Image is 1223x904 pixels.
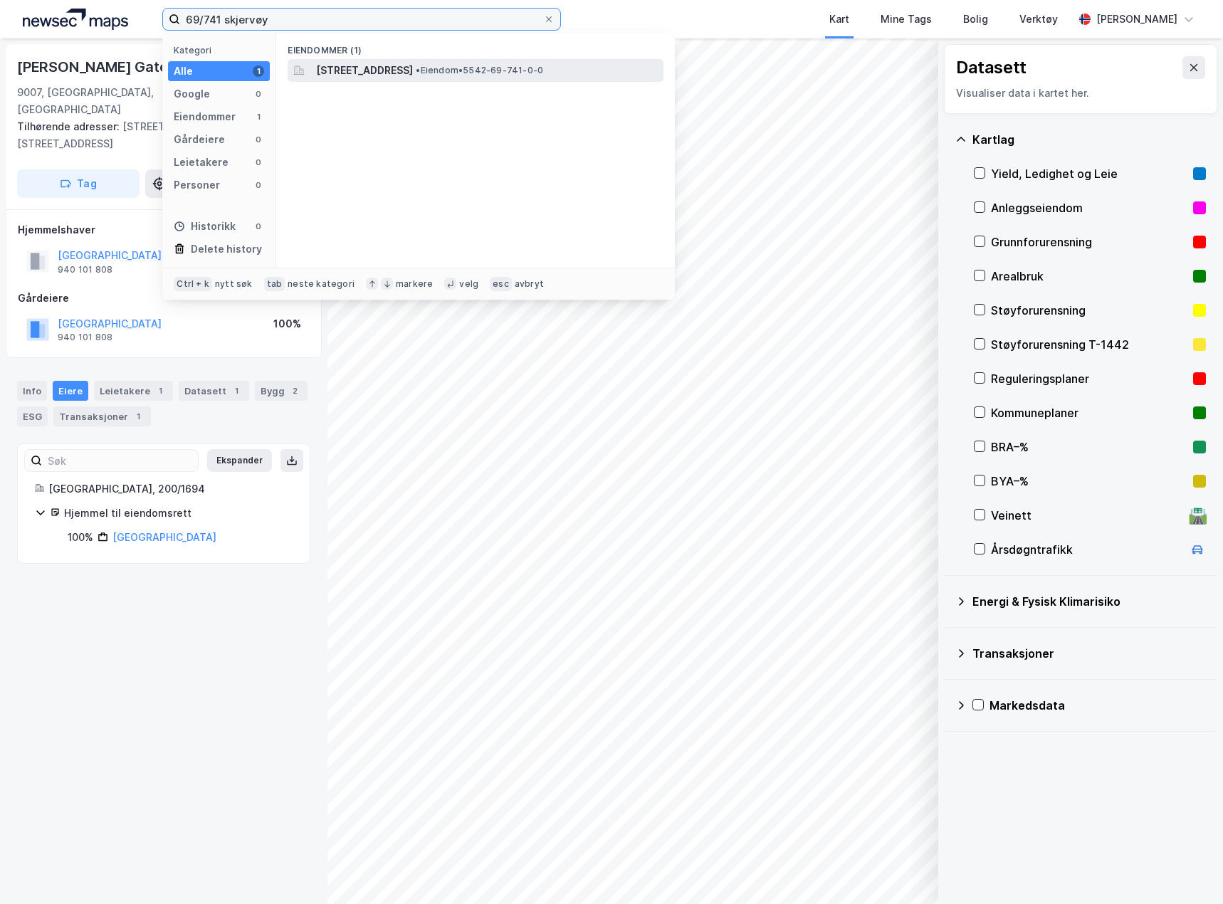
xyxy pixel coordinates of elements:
div: Kommuneplaner [991,404,1187,421]
div: Bolig [963,11,988,28]
div: Leietakere [174,154,229,171]
button: Ekspander [207,449,272,472]
div: 0 [253,134,264,145]
div: esc [490,277,512,291]
div: 0 [253,157,264,168]
div: [STREET_ADDRESS], [STREET_ADDRESS] [17,118,299,152]
div: tab [264,277,285,291]
div: 1 [253,65,264,77]
div: Kart [829,11,849,28]
div: Eiendommer (1) [276,33,675,59]
div: 100% [273,315,301,332]
div: 0 [253,179,264,191]
div: Google [174,85,210,103]
div: Kategori [174,45,270,56]
div: Personer [174,177,220,194]
div: 1 [153,384,167,398]
input: Søk [42,450,198,471]
div: Transaksjoner [53,406,151,426]
div: Gårdeiere [174,131,225,148]
div: Støyforurensning T-1442 [991,336,1187,353]
div: Datasett [956,56,1027,79]
div: Transaksjoner [972,645,1206,662]
a: [GEOGRAPHIC_DATA] [112,531,216,543]
div: velg [459,278,478,290]
div: Eiendommer [174,108,236,125]
div: Datasett [179,381,249,401]
div: 1 [253,111,264,122]
div: Grunnforurensning [991,233,1187,251]
div: Hjemmelshaver [18,221,310,238]
div: 0 [253,221,264,232]
div: Alle [174,63,193,80]
div: Kontrollprogram for chat [1152,836,1223,904]
div: markere [396,278,433,290]
div: [PERSON_NAME] Gate 26 [17,56,191,78]
div: Veinett [991,507,1183,524]
div: Leietakere [94,381,173,401]
div: 9007, [GEOGRAPHIC_DATA], [GEOGRAPHIC_DATA] [17,84,194,118]
div: 🛣️ [1188,506,1207,525]
div: Verktøy [1019,11,1058,28]
span: • [416,65,420,75]
div: ESG [17,406,48,426]
div: Anleggseiendom [991,199,1187,216]
div: Støyforurensning [991,302,1187,319]
button: Tag [17,169,140,198]
div: [GEOGRAPHIC_DATA], 200/1694 [48,480,293,498]
div: BYA–% [991,473,1187,490]
div: Ctrl + k [174,277,212,291]
div: Info [17,381,47,401]
span: [STREET_ADDRESS] [316,62,413,79]
div: Delete history [191,241,262,258]
div: Arealbruk [991,268,1187,285]
iframe: Chat Widget [1152,836,1223,904]
span: Tilhørende adresser: [17,120,122,132]
div: Årsdøgntrafikk [991,541,1183,558]
div: 940 101 808 [58,332,112,343]
div: 100% [68,529,93,546]
div: BRA–% [991,438,1187,456]
div: Eiere [53,381,88,401]
div: Kartlag [972,131,1206,148]
div: 1 [131,409,145,424]
div: Bygg [255,381,308,401]
div: Energi & Fysisk Klimarisiko [972,593,1206,610]
div: 940 101 808 [58,264,112,275]
div: Gårdeiere [18,290,310,307]
div: [PERSON_NAME] [1096,11,1177,28]
div: Mine Tags [881,11,932,28]
div: Hjemmel til eiendomsrett [64,505,293,522]
div: Yield, Ledighet og Leie [991,165,1187,182]
div: Reguleringsplaner [991,370,1187,387]
div: Historikk [174,218,236,235]
input: Søk på adresse, matrikkel, gårdeiere, leietakere eller personer [180,9,543,30]
div: avbryt [515,278,544,290]
span: Eiendom • 5542-69-741-0-0 [416,65,543,76]
img: logo.a4113a55bc3d86da70a041830d287a7e.svg [23,9,128,30]
div: 0 [253,88,264,100]
div: 1 [229,384,243,398]
div: Markedsdata [990,697,1206,714]
div: 2 [288,384,302,398]
div: nytt søk [215,278,253,290]
div: Visualiser data i kartet her. [956,85,1205,102]
div: neste kategori [288,278,355,290]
